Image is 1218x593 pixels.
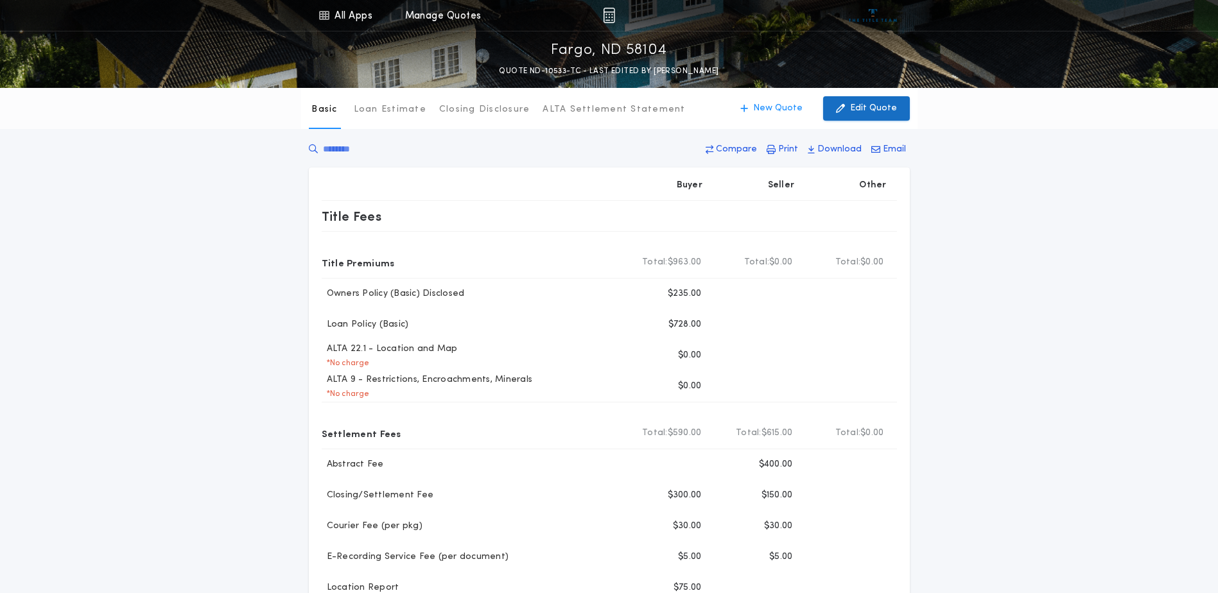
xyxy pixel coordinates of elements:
[322,252,395,273] p: Title Premiums
[763,138,802,161] button: Print
[769,256,792,269] span: $0.00
[311,103,337,116] p: Basic
[764,520,793,533] p: $30.00
[668,489,702,502] p: $300.00
[860,256,883,269] span: $0.00
[322,206,382,227] p: Title Fees
[668,256,702,269] span: $963.00
[603,8,615,23] img: img
[642,256,668,269] b: Total:
[736,427,761,440] b: Total:
[322,489,434,502] p: Closing/Settlement Fee
[322,358,370,368] p: * No charge
[867,138,910,161] button: Email
[768,179,795,192] p: Seller
[678,380,701,393] p: $0.00
[727,96,815,121] button: New Quote
[668,427,702,440] span: $590.00
[322,288,465,300] p: Owners Policy (Basic) Disclosed
[322,374,533,386] p: ALTA 9 - Restrictions, Encroachments, Minerals
[761,427,793,440] span: $615.00
[322,423,401,443] p: Settlement Fees
[322,318,409,331] p: Loan Policy (Basic)
[859,179,886,192] p: Other
[642,427,668,440] b: Total:
[817,143,862,156] p: Download
[668,288,702,300] p: $235.00
[835,256,861,269] b: Total:
[322,520,422,533] p: Courier Fee (per pkg)
[823,96,910,121] button: Edit Quote
[716,143,757,156] p: Compare
[551,40,667,61] p: Fargo, ND 58104
[702,138,761,161] button: Compare
[543,103,685,116] p: ALTA Settlement Statement
[850,102,897,115] p: Edit Quote
[678,551,701,563] p: $5.00
[744,256,770,269] b: Total:
[678,349,701,362] p: $0.00
[499,65,718,78] p: QUOTE ND-10533-TC - LAST EDITED BY [PERSON_NAME]
[804,138,866,161] button: Download
[673,520,702,533] p: $30.00
[322,551,509,563] p: E-Recording Service Fee (per document)
[835,427,861,440] b: Total:
[860,427,883,440] span: $0.00
[439,103,530,116] p: Closing Disclosure
[322,389,370,399] p: * No charge
[778,143,798,156] p: Print
[883,143,906,156] p: Email
[322,343,458,356] p: ALTA 22.1 - Location and Map
[753,102,803,115] p: New Quote
[761,489,793,502] p: $150.00
[769,551,792,563] p: $5.00
[668,318,702,331] p: $728.00
[354,103,426,116] p: Loan Estimate
[759,458,793,471] p: $400.00
[677,179,702,192] p: Buyer
[849,9,897,22] img: vs-icon
[322,458,384,471] p: Abstract Fee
